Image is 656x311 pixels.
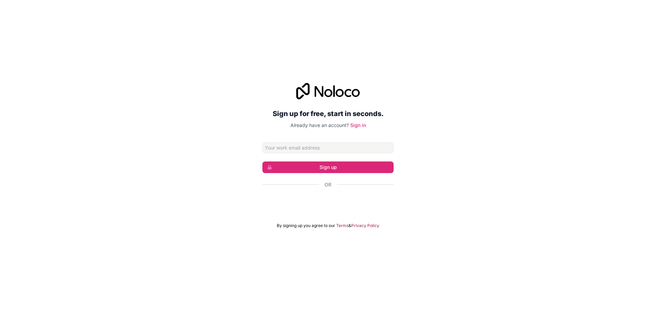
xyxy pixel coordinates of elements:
[350,122,366,128] a: Sign in
[336,223,348,228] a: Terms
[348,223,351,228] span: &
[262,142,394,153] input: Email address
[290,122,349,128] span: Already have an account?
[262,161,394,173] button: Sign up
[277,223,335,228] span: By signing up you agree to our
[259,196,397,211] iframe: Sign in with Google Button
[351,223,379,228] a: Privacy Policy
[262,108,394,120] h2: Sign up for free, start in seconds.
[325,181,331,188] span: Or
